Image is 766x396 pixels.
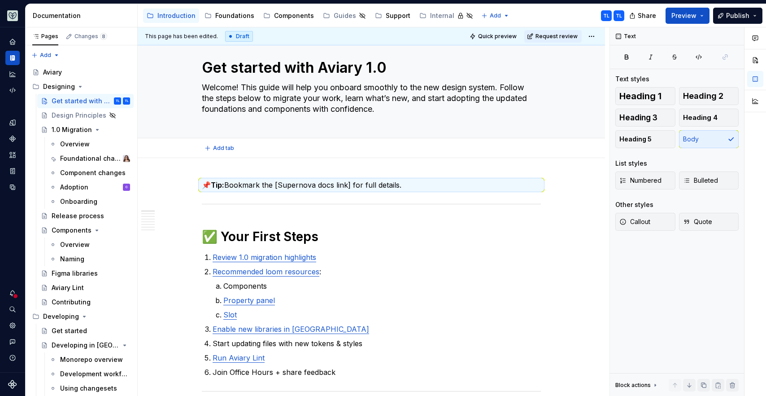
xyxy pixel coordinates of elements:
[52,283,84,292] div: Aviary Lint
[211,180,224,189] strong: Tip:
[616,12,622,19] div: TL
[615,379,659,392] div: Block actions
[5,302,20,317] button: Search ⌘K
[5,115,20,130] div: Design tokens
[202,142,238,154] button: Add tab
[46,367,134,381] a: Development workflow
[46,252,134,266] a: Naming
[274,11,314,20] div: Components
[157,11,196,20] div: Introduction
[52,125,92,134] div: 1.0 Migration
[37,94,134,108] a: Get started with Aviary 1.0TLTL
[52,298,91,307] div: Contributing
[5,51,20,65] a: Documentation
[202,180,541,190] p: 📌 Bookmark the [Supernova docs link] for full details.
[46,180,134,194] a: AdoptionC
[46,137,134,151] a: Overview
[5,334,20,349] button: Contact support
[7,10,18,21] img: 256e2c79-9abd-4d59-8978-03feab5a3943.png
[319,9,370,23] a: Guides
[46,151,134,166] a: Foundational changesBrittany Hogg
[619,92,662,101] span: Heading 1
[683,176,718,185] span: Bulleted
[619,217,650,226] span: Callout
[5,180,20,194] a: Data sources
[615,159,647,168] div: List styles
[52,97,112,106] div: Get started with Aviary 1.0
[200,57,539,79] textarea: Get started with Aviary 1.0
[683,92,723,101] span: Heading 2
[52,111,106,120] div: Design Principles
[223,310,237,319] a: Slot
[60,140,90,149] div: Overview
[334,11,356,20] div: Guides
[625,8,662,24] button: Share
[5,148,20,162] a: Assets
[225,31,253,42] div: Draft
[666,8,709,24] button: Preview
[32,33,58,40] div: Pages
[143,9,199,23] a: Introduction
[683,217,712,226] span: Quote
[60,154,121,163] div: Foundational changes
[679,213,739,231] button: Quote
[638,11,656,20] span: Share
[52,211,104,220] div: Release process
[37,108,134,123] a: Design Principles
[467,30,521,43] button: Quick preview
[60,183,88,192] div: Adoption
[213,266,541,277] p: :
[615,200,653,209] div: Other styles
[200,80,539,116] textarea: Welcome! This guide will help you onboard smoothly to the new design system. Follow the steps bel...
[5,67,20,81] a: Analytics
[615,382,651,389] div: Block actions
[479,9,512,22] button: Add
[43,68,62,77] div: Aviary
[260,9,318,23] a: Components
[213,338,541,349] p: Start updating files with new tokens & styles
[46,238,134,252] a: Overview
[37,281,134,295] a: Aviary Lint
[43,312,79,321] div: Developing
[37,223,134,238] a: Components
[490,12,501,19] span: Add
[52,326,87,335] div: Get started
[8,380,17,389] a: Supernova Logo
[430,11,454,20] div: Internal
[213,267,319,276] a: Recommended loom resources
[74,33,107,40] div: Changes
[213,253,316,262] a: Review 1.0 migration highlights
[5,35,20,49] a: Home
[202,229,541,245] h1: ✅ Your First Steps
[213,367,541,378] p: Join Office Hours + share feedback
[52,269,98,278] div: Figma libraries
[143,7,477,25] div: Page tree
[213,325,369,334] a: Enable new libraries in [GEOGRAPHIC_DATA]
[5,83,20,97] div: Code automation
[615,87,675,105] button: Heading 1
[52,341,119,350] div: Developing in [GEOGRAPHIC_DATA]
[671,11,696,20] span: Preview
[5,286,20,300] div: Notifications
[5,318,20,333] a: Settings
[615,130,675,148] button: Heading 5
[37,123,134,137] a: 1.0 Migration
[679,172,739,189] button: Bulleted
[5,164,20,178] div: Storybook stories
[145,33,218,40] span: This page has been edited.
[5,132,20,146] a: Components
[60,384,117,393] div: Using changesets
[60,355,123,364] div: Monorepo overview
[29,49,62,62] button: Add
[371,9,414,23] a: Support
[615,172,675,189] button: Numbered
[100,33,107,40] span: 8
[33,11,134,20] div: Documentation
[679,87,739,105] button: Heading 2
[40,52,51,59] span: Add
[223,281,541,291] p: Components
